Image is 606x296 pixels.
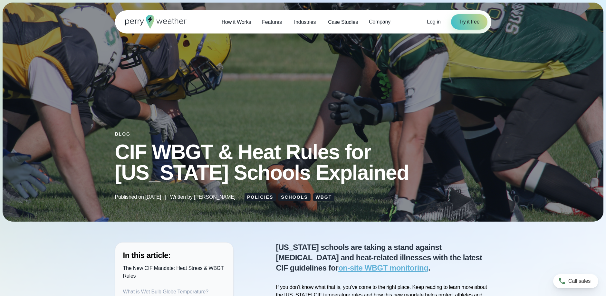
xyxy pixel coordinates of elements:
a: Log in [427,18,440,26]
a: Try it free [451,14,487,30]
h3: In this article: [123,250,226,261]
a: The New CIF Mandate: Heat Stress & WBGT Rules [123,265,224,279]
span: Case Studies [328,18,358,26]
span: Published on [DATE] [115,193,161,201]
span: | [165,193,166,201]
a: WBGT [313,193,335,201]
a: What is Wet Bulb Globe Temperature? [123,289,208,294]
a: Policies [245,193,276,201]
a: on-site WBGT monitoring [338,263,428,272]
span: How it Works [222,18,251,26]
a: Call sales [553,274,598,288]
a: Case Studies [322,15,363,29]
span: Call sales [568,277,591,285]
span: Features [262,18,282,26]
p: [US_STATE] schools are taking a stand against [MEDICAL_DATA] and heat-related illnesses with the ... [276,242,491,273]
span: Written by [PERSON_NAME] [170,193,236,201]
a: Schools [278,193,310,201]
a: How it Works [216,15,257,29]
span: Industries [294,18,316,26]
span: Log in [427,19,440,24]
span: | [239,193,241,201]
span: Try it free [459,18,480,26]
span: Company [369,18,390,26]
div: Blog [115,131,491,137]
h1: CIF WBGT & Heat Rules for [US_STATE] Schools Explained [115,142,491,183]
